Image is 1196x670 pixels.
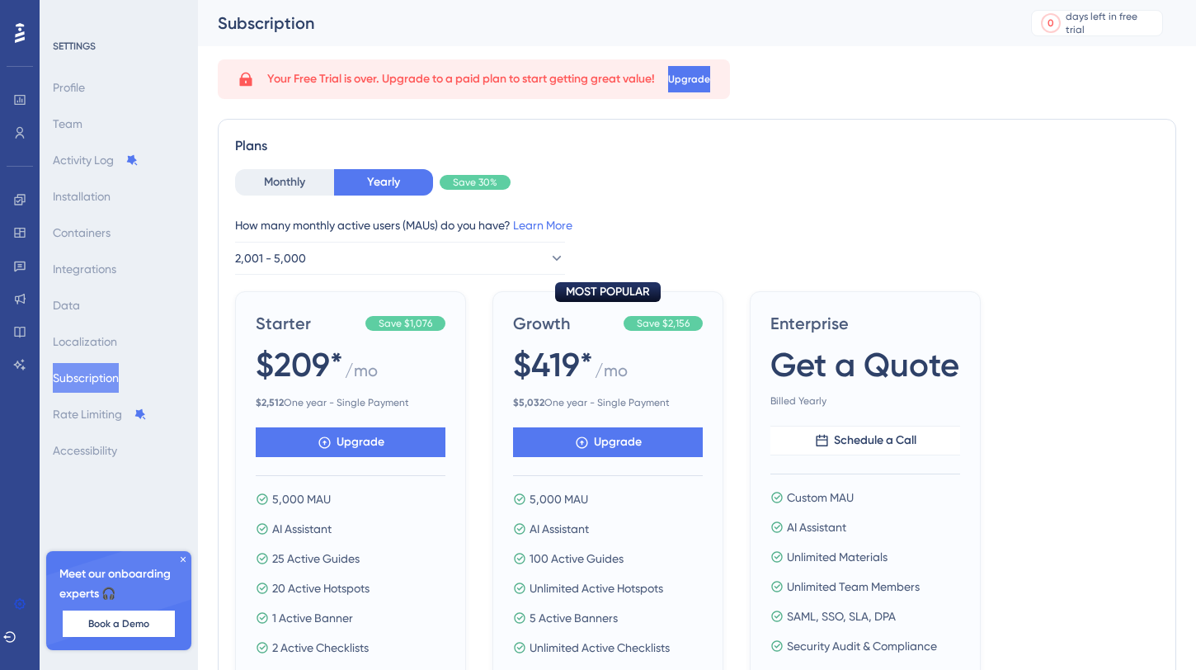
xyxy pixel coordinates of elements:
span: 5,000 MAU [272,489,331,509]
span: / mo [595,359,628,389]
span: 1 Active Banner [272,608,353,628]
span: 2,001 - 5,000 [235,248,306,268]
span: Enterprise [770,312,960,335]
span: 5,000 MAU [530,489,588,509]
button: Upgrade [668,66,710,92]
button: Data [53,290,80,320]
span: Book a Demo [88,617,149,630]
span: Unlimited Materials [787,547,888,567]
div: Plans [235,136,1159,156]
span: Upgrade [668,73,710,86]
button: Containers [53,218,111,248]
span: $419* [513,342,593,388]
button: Subscription [53,363,119,393]
div: SETTINGS [53,40,186,53]
button: Upgrade [256,427,445,457]
button: 2,001 - 5,000 [235,242,565,275]
a: Learn More [513,219,572,232]
span: AI Assistant [530,519,589,539]
span: 20 Active Hotspots [272,578,370,598]
span: Your Free Trial is over. Upgrade to a paid plan to start getting great value! [267,69,655,89]
button: Upgrade [513,427,703,457]
button: Team [53,109,82,139]
span: Save $1,076 [379,317,432,330]
div: Subscription [218,12,990,35]
span: Save $2,156 [637,317,690,330]
span: / mo [345,359,378,389]
button: Schedule a Call [770,426,960,455]
button: Profile [53,73,85,102]
span: Upgrade [594,432,642,452]
span: One year - Single Payment [256,396,445,409]
span: 2 Active Checklists [272,638,369,658]
b: $ 2,512 [256,397,284,408]
span: Schedule a Call [834,431,916,451]
span: SAML, SSO, SLA, DPA [787,606,896,626]
button: Localization [53,327,117,356]
div: 0 [1048,17,1054,30]
span: Billed Yearly [770,394,960,408]
button: Installation [53,182,111,211]
span: 25 Active Guides [272,549,360,569]
span: 5 Active Banners [530,608,618,628]
button: Yearly [334,169,433,196]
span: Starter [256,312,359,335]
span: Save 30% [453,176,497,189]
span: One year - Single Payment [513,396,703,409]
div: MOST POPULAR [555,282,661,302]
span: Unlimited Team Members [787,577,920,597]
button: Accessibility [53,436,117,465]
span: Meet our onboarding experts 🎧 [59,564,178,604]
span: Upgrade [337,432,384,452]
span: Get a Quote [770,342,959,388]
button: Rate Limiting [53,399,147,429]
span: AI Assistant [272,519,332,539]
span: Security Audit & Compliance [787,636,937,656]
span: 100 Active Guides [530,549,624,569]
div: days left in free trial [1066,10,1157,36]
button: Activity Log [53,145,139,175]
span: Growth [513,312,617,335]
button: Monthly [235,169,334,196]
span: $209* [256,342,343,388]
div: How many monthly active users (MAUs) do you have? [235,215,1159,235]
span: Unlimited Active Hotspots [530,578,663,598]
span: AI Assistant [787,517,846,537]
b: $ 5,032 [513,397,544,408]
button: Book a Demo [63,611,175,637]
span: Custom MAU [787,488,854,507]
button: Integrations [53,254,116,284]
span: Unlimited Active Checklists [530,638,670,658]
